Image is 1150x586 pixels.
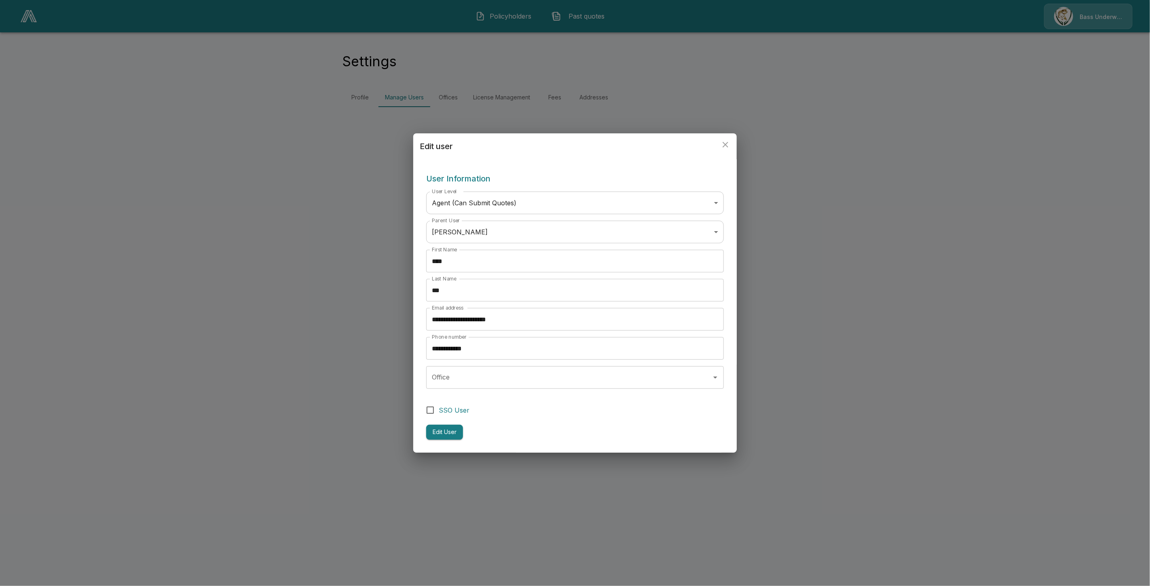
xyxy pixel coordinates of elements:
label: Last Name [432,275,457,282]
h2: Edit user [413,133,737,159]
label: Phone number [432,333,467,340]
span: SSO User [439,405,469,415]
label: User Level [432,188,457,195]
button: Edit User [426,425,463,440]
label: First Name [432,246,457,253]
button: close [717,137,734,153]
h6: User Information [426,172,724,185]
label: Parent User [432,217,460,224]
label: Email address [432,304,463,311]
button: Open [710,372,721,383]
div: [PERSON_NAME] [426,221,724,243]
div: Agent (Can Submit Quotes) [426,192,724,214]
